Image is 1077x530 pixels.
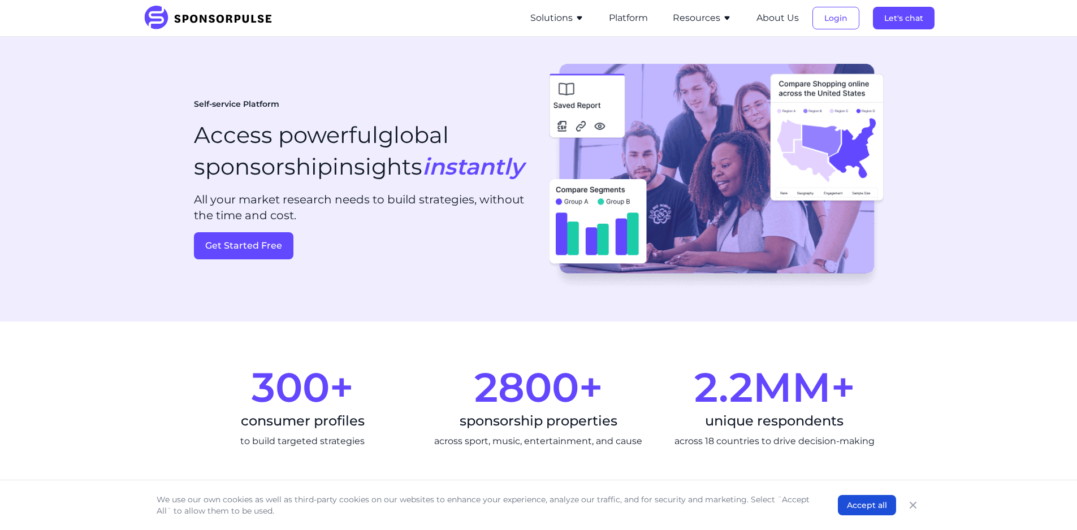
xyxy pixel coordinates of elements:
button: Close [905,497,921,513]
p: We use our own cookies as well as third-party cookies on our websites to enhance your experience,... [157,494,815,516]
div: unique respondents [665,412,883,430]
a: Login [812,13,859,23]
button: Let's chat [873,7,935,29]
a: Get Started Free [194,232,530,259]
div: 2.2MM+ [665,367,883,407]
button: Resources [673,11,732,25]
div: across sport, music, entertainment, and cause [430,435,647,448]
p: All your market research needs to build strategies, without the time and cost. [194,192,530,223]
button: Login [812,7,859,29]
div: sponsorship properties [430,412,647,430]
iframe: Chat Widget [1020,476,1077,530]
button: Solutions [530,11,584,25]
button: Platform [609,11,648,25]
span: instantly [422,153,524,180]
div: across 18 countries to drive decision-making [665,435,883,448]
button: Get Started Free [194,232,293,259]
a: Platform [609,13,648,23]
a: Let's chat [873,13,935,23]
a: About Us [756,13,799,23]
div: consumer profiles [194,412,412,430]
div: to build targeted strategies [194,435,412,448]
h1: Access powerful global sponsorship insights [194,119,530,183]
img: SponsorPulse [143,6,280,31]
button: About Us [756,11,799,25]
div: 2800+ [430,367,647,407]
span: Self-service Platform [194,99,279,110]
button: Accept all [838,495,896,515]
div: 300+ [194,367,412,407]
